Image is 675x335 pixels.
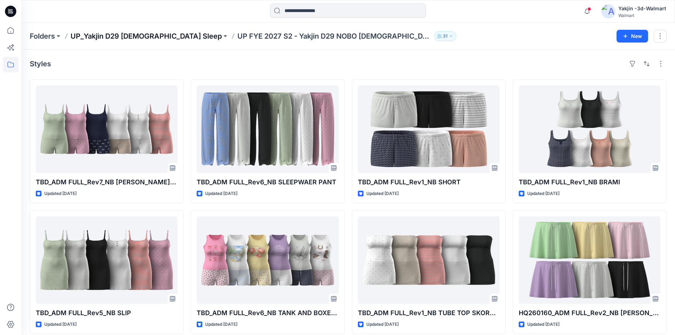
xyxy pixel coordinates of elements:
p: TBD_ADM FULL_Rev6_NB SLEEPWAER PANT [197,177,338,187]
div: Walmart [618,13,666,18]
a: TBD_ADM FULL_Rev7_NB CAMI BOXER SET [36,85,178,173]
a: UP_Yakjin D29 [DEMOGRAPHIC_DATA] Sleep [71,31,222,41]
a: TBD_ADM FULL_Rev6_NB SLEEPWAER PANT [197,85,338,173]
a: Folders [30,31,55,41]
a: TBD_ADM FULL_Rev1_NB SHORT [358,85,500,173]
p: Updated [DATE] [366,321,399,328]
a: TBD_ADM FULL_Rev1_NB TUBE TOP SKORT SET [358,216,500,304]
p: Updated [DATE] [44,321,77,328]
p: TBD_ADM FULL_Rev6_NB TANK AND BOXER SET [197,308,338,318]
p: UP FYE 2027 S2 - Yakjin D29 NOBO [DEMOGRAPHIC_DATA] Sleepwear [237,31,431,41]
p: Updated [DATE] [205,321,237,328]
p: TBD_ADM FULL_Rev1_NB TUBE TOP SKORT SET [358,308,500,318]
a: TBD_ADM FULL_Rev5_NB SLIP [36,216,178,304]
a: HQ260160_ADM FULL_Rev2_NB TERRY SKORT [519,216,660,304]
p: Updated [DATE] [527,190,559,197]
p: TBD_ADM FULL_Rev1_NB SHORT [358,177,500,187]
h4: Styles [30,60,51,68]
button: New [617,30,648,43]
p: TBD_ADM FULL_Rev7_NB [PERSON_NAME] SET [36,177,178,187]
p: Updated [DATE] [527,321,559,328]
img: avatar [601,4,615,18]
a: TBD_ADM FULL_Rev6_NB TANK AND BOXER SET [197,216,338,304]
p: TBD_ADM FULL_Rev5_NB SLIP [36,308,178,318]
p: Updated [DATE] [366,190,399,197]
p: HQ260160_ADM FULL_Rev2_NB [PERSON_NAME] [519,308,660,318]
p: Updated [DATE] [44,190,77,197]
p: TBD_ADM FULL_Rev1_NB BRAMI [519,177,660,187]
button: 31 [434,31,456,41]
p: 31 [443,32,448,40]
p: Updated [DATE] [205,190,237,197]
a: TBD_ADM FULL_Rev1_NB BRAMI [519,85,660,173]
div: Yakjin -3d-Walmart [618,4,666,13]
